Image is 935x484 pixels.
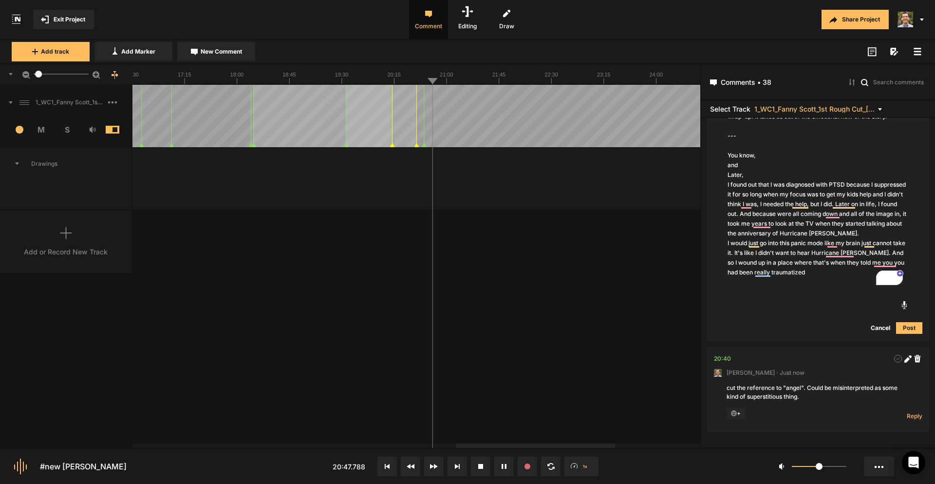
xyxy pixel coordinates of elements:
button: New Comment [177,42,255,61]
input: Search comments [872,77,926,87]
span: Add track [41,47,69,56]
span: S [54,124,80,136]
div: Add or Record New Track [24,247,108,257]
button: Add Marker [94,42,172,61]
text: 21:00 [440,72,453,77]
textarea: To enrich screen reader interactions, please activate Accessibility in Grammarly extension settings [727,101,910,288]
button: 1x [564,457,598,476]
img: 424769395311cb87e8bb3f69157a6d24 [714,369,722,377]
text: 19:30 [335,72,349,77]
div: cut the reference to "angel". Could be misinterpreted as some kind of superstitious thing. [727,384,910,401]
text: 22:30 [544,72,558,77]
text: 18:45 [282,72,296,77]
div: Open Intercom Messenger [902,451,925,474]
span: 1_WC1_Fanny Scott_1st Rough Cut_[DATE] [32,98,108,107]
button: Add track [12,42,90,61]
text: 16:30 [125,72,139,77]
header: Select Track [701,100,935,118]
text: 17:15 [178,72,191,77]
span: 20:47.788 [333,463,365,471]
div: #new [PERSON_NAME] [40,461,127,472]
button: Exit Project [33,10,94,29]
text: 24:00 [649,72,663,77]
span: Reply [907,412,922,420]
span: Exit Project [54,15,85,24]
text: 18:00 [230,72,244,77]
text: 23:15 [597,72,611,77]
span: 1_WC1_Fanny Scott_1st Rough Cut_[DATE] [754,105,876,113]
text: 20:15 [387,72,401,77]
span: Add Marker [121,47,155,56]
span: New Comment [201,47,242,56]
img: 424769395311cb87e8bb3f69157a6d24 [898,12,913,27]
header: Comments • 38 [701,64,935,100]
button: Post [896,322,922,334]
div: 20:40.485 [714,354,731,364]
button: Cancel [865,322,896,334]
span: + [727,407,745,419]
span: [PERSON_NAME] · Just now [727,368,804,377]
span: M [29,124,55,136]
button: Share Project [822,10,889,29]
text: 21:45 [492,72,506,77]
